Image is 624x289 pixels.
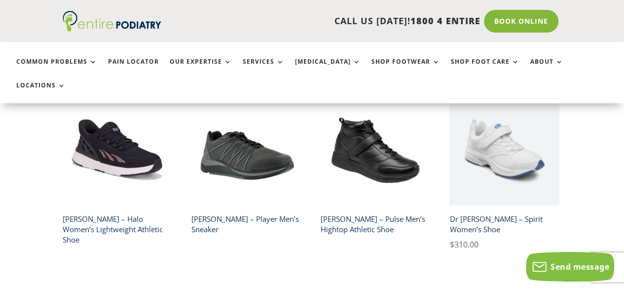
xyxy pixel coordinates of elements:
[16,82,66,103] a: Locations
[191,95,301,206] img: player drew shoe black mens athletic sneaker entire podiatry
[16,58,97,80] a: Common Problems
[63,95,173,248] a: halo drew shoe black womens athletic shoe entire podiatry[PERSON_NAME] – Halo Women’s Lightweight...
[321,95,431,238] a: pulse drew shoe black athletic shoe mens entire podiatry[PERSON_NAME] – Pulse Men’s Hightop Athle...
[449,95,559,251] a: Dr Comfort Spirit White Athletic Shoe - Angle ViewDr [PERSON_NAME] – Spirit Women’s Shoe $310.00
[449,95,559,206] img: Dr Comfort Spirit White Athletic Shoe - Angle View
[295,58,361,80] a: [MEDICAL_DATA]
[191,210,301,238] h2: [PERSON_NAME] – Player Men’s Sneaker
[451,58,519,80] a: Shop Foot Care
[321,95,431,206] img: pulse drew shoe black athletic shoe mens entire podiatry
[449,239,454,250] span: $
[243,58,284,80] a: Services
[526,252,614,282] button: Send message
[530,58,563,80] a: About
[191,95,301,238] a: player drew shoe black mens athletic sneaker entire podiatry[PERSON_NAME] – Player Men’s Sneaker
[484,10,558,33] a: Book Online
[108,58,159,80] a: Pain Locator
[63,11,161,32] img: logo (1)
[170,58,232,80] a: Our Expertise
[63,210,173,248] h2: [PERSON_NAME] – Halo Women’s Lightweight Athletic Shoe
[410,15,480,27] span: 1800 4 ENTIRE
[551,261,609,272] span: Send message
[449,239,478,250] bdi: 310.00
[63,95,173,206] img: halo drew shoe black womens athletic shoe entire podiatry
[175,15,480,28] p: CALL US [DATE]!
[321,210,431,238] h2: [PERSON_NAME] – Pulse Men’s Hightop Athletic Shoe
[371,58,440,80] a: Shop Footwear
[63,24,161,34] a: Entire Podiatry
[449,210,559,238] h2: Dr [PERSON_NAME] – Spirit Women’s Shoe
